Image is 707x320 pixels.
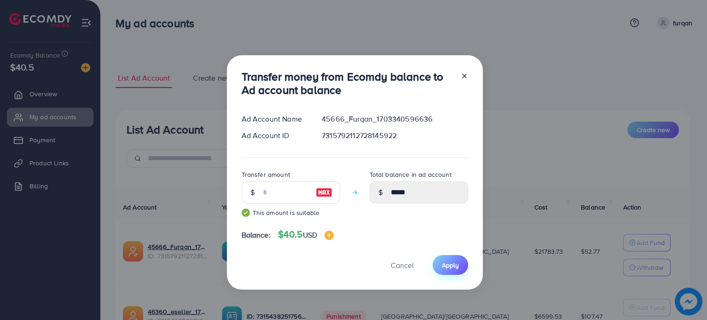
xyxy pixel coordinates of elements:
[242,170,290,179] label: Transfer amount
[242,70,453,97] h3: Transfer money from Ecomdy balance to Ad account balance
[242,208,340,217] small: This amount is suitable
[234,114,315,124] div: Ad Account Name
[370,170,452,179] label: Total balance in ad account
[242,230,271,240] span: Balance:
[316,187,332,198] img: image
[325,231,334,240] img: image
[379,255,425,275] button: Cancel
[303,230,317,240] span: USD
[314,130,475,141] div: 7315792112728145922
[242,209,250,217] img: guide
[314,114,475,124] div: 45666_Furqan_1703340596636
[391,260,414,270] span: Cancel
[234,130,315,141] div: Ad Account ID
[278,229,334,240] h4: $40.5
[442,261,459,270] span: Apply
[433,255,468,275] button: Apply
